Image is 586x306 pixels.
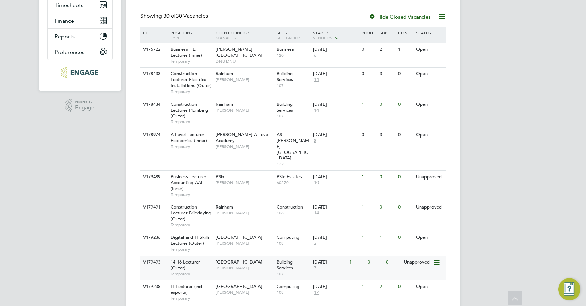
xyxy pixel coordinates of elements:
[313,290,320,296] span: 17
[313,53,317,58] span: 6
[171,71,212,88] span: Construction Lecturer Electrical Installations (Outer)
[414,171,445,183] div: Unapproved
[277,210,309,216] span: 106
[171,259,200,271] span: 14-16 Lecturer (Outer)
[360,98,378,111] div: 1
[48,13,112,28] button: Finance
[277,241,309,246] span: 108
[369,14,431,20] label: Hide Closed Vacancies
[313,138,317,144] span: 8
[216,265,273,271] span: [PERSON_NAME]
[414,280,445,293] div: Open
[277,283,299,289] span: Computing
[277,101,293,113] span: Building Services
[396,171,414,183] div: 0
[171,246,212,252] span: Temporary
[360,171,378,183] div: 1
[141,171,166,183] div: V179489
[378,171,396,183] div: 0
[277,161,309,167] span: 122
[171,174,206,191] span: Business Lecturer Accounting AAT (Inner)
[216,283,262,289] span: [GEOGRAPHIC_DATA]
[313,71,358,77] div: [DATE]
[216,101,233,107] span: Rainham
[171,58,212,64] span: Temporary
[311,27,360,44] div: Start /
[277,271,309,277] span: 107
[414,68,445,80] div: Open
[141,68,166,80] div: V178433
[171,46,202,58] span: Business HE Lecturer (Inner)
[140,13,209,20] div: Showing
[558,278,580,300] button: Engage Resource Center
[48,44,112,60] button: Preferences
[141,231,166,244] div: V179236
[214,27,275,44] div: Client Config /
[275,27,311,44] div: Site /
[216,132,269,143] span: [PERSON_NAME] A Level Academy
[141,201,166,214] div: V179491
[141,27,166,39] div: ID
[171,283,204,295] span: IT Lecturer (incl. esports)
[171,271,212,277] span: Temporary
[216,234,262,240] span: [GEOGRAPHIC_DATA]
[360,201,378,214] div: 1
[163,13,208,19] span: 30 Vacancies
[216,204,233,210] span: Rainham
[171,119,212,125] span: Temporary
[360,231,378,244] div: 1
[414,43,445,56] div: Open
[61,67,98,78] img: carbonrecruitment-logo-retina.png
[313,235,358,241] div: [DATE]
[216,58,273,64] span: DNU DNU
[396,27,414,39] div: Conf
[396,201,414,214] div: 0
[414,231,445,244] div: Open
[277,290,309,295] span: 108
[348,256,366,269] div: 1
[216,241,273,246] span: [PERSON_NAME]
[171,132,207,143] span: A Level Lecturer Economics (Inner)
[378,280,396,293] div: 2
[216,290,273,295] span: [PERSON_NAME]
[313,35,332,40] span: Vendors
[313,241,317,246] span: 2
[360,128,378,141] div: 0
[396,43,414,56] div: 1
[277,234,299,240] span: Computing
[402,256,432,269] div: Unapproved
[141,98,166,111] div: V178434
[171,101,208,119] span: Construction Lecturer Plumbing (Outer)
[277,174,302,180] span: BSix Estates
[141,280,166,293] div: V179238
[414,201,445,214] div: Unapproved
[55,33,75,40] span: Reports
[216,144,273,149] span: [PERSON_NAME]
[171,35,180,40] span: Type
[378,68,396,80] div: 3
[141,256,166,269] div: V179493
[141,43,166,56] div: V176722
[216,210,273,216] span: [PERSON_NAME]
[313,204,358,210] div: [DATE]
[277,204,303,210] span: Construction
[378,231,396,244] div: 1
[414,27,445,39] div: Status
[216,180,273,186] span: [PERSON_NAME]
[171,204,211,222] span: Construction Lecturer Bricklaying (Outer)
[313,180,320,186] span: 10
[47,67,113,78] a: Go to home page
[277,71,293,83] span: Building Services
[313,174,358,180] div: [DATE]
[378,27,396,39] div: Sub
[313,284,358,290] div: [DATE]
[277,132,309,161] span: AS - [PERSON_NAME][GEOGRAPHIC_DATA]
[313,132,358,138] div: [DATE]
[165,27,214,44] div: Position /
[396,280,414,293] div: 0
[396,68,414,80] div: 0
[75,99,94,105] span: Powered by
[216,259,262,265] span: [GEOGRAPHIC_DATA]
[48,29,112,44] button: Reports
[277,259,293,271] span: Building Services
